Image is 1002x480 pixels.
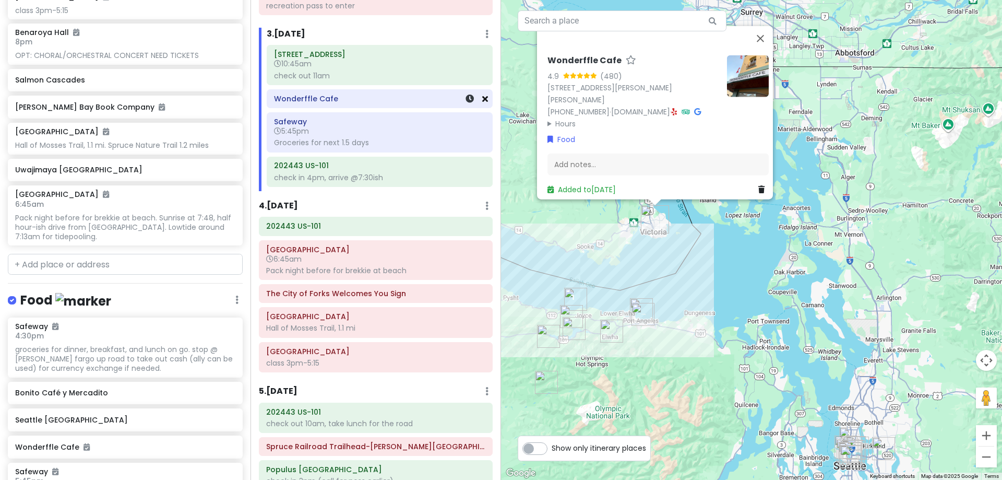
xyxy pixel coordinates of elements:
[547,133,575,145] a: Food
[830,431,862,463] div: 5 Spot
[266,312,485,321] h6: Hoh Rainforest Visitor Center
[626,55,636,66] a: Star place
[976,388,997,408] button: Drag Pegman onto the map to open Street View
[266,289,485,298] h6: The City of Forks Welcomes You Sign
[266,419,485,428] div: check out 10am, take lunch for the road
[20,292,111,309] h4: Food
[832,435,863,466] div: Chihuly Garden and Glass
[274,138,485,147] div: Groceries for next 1.5 days
[836,441,867,473] div: Uwajimaya Seattle
[15,6,235,15] div: class 3pm-5:15
[984,473,999,479] a: Terms (opens in new tab)
[103,191,109,198] i: Added to itinerary
[839,432,870,463] div: Seattle Asian Art Museum
[259,386,297,397] h6: 5 . [DATE]
[266,347,485,356] h6: Harvard University
[836,436,867,467] div: Bonito Café y Mercadito
[259,201,298,212] h6: 4 . [DATE]
[274,71,485,80] div: check out 11am
[518,10,726,31] input: Search a place
[266,221,485,231] h6: 202443 US-101
[611,106,670,116] a: [DOMAIN_NAME]
[976,447,997,467] button: Zoom out
[835,423,866,454] div: Seattle Dumpling House
[921,473,978,479] span: Map data ©2025 Google
[976,350,997,371] button: Map camera controls
[274,50,485,59] h6: 1385 Whiskey Creek Beach Rd
[835,441,866,472] div: Populus Seattle
[15,127,109,136] h6: [GEOGRAPHIC_DATA]
[52,468,58,475] i: Added to itinerary
[466,93,474,105] a: Set a time
[274,173,485,182] div: check in 4pm, arrive @7:30ish
[15,199,44,209] span: 6:45am
[55,293,111,309] img: marker
[159,103,165,111] i: Added to itinerary
[533,321,564,352] div: Salmon Cascades
[838,436,869,467] div: Elliott Bay Book Company
[266,407,485,417] h6: 202443 US-101
[15,415,235,425] h6: Seattle [GEOGRAPHIC_DATA]
[748,26,773,51] button: Close
[15,388,235,397] h6: Bonito Café y Mercadito
[266,358,485,368] div: class 3pm-5:15
[15,37,32,47] span: 8pm
[15,213,235,242] div: Pack night before for brekkie at beach. Sunrise at 7:48, half hour-ish drive from [GEOGRAPHIC_DAT...
[15,442,235,452] h6: Wonderffle Cafe
[274,161,485,170] h6: 202443 US-101
[547,118,719,129] summary: Hours
[596,315,627,347] div: Madison Falls Trailhead
[15,51,235,60] div: OPT: CHORAL/ORCHESTRAL CONCERT NEED TICKETS
[552,442,646,454] span: Show only itinerary places
[15,322,58,331] h6: Safeway
[266,442,485,451] h6: Spruce Railroad Trailhead-Camp David Junior Road
[15,331,44,341] span: 4:30pm
[274,58,312,69] span: 10:45am
[482,93,488,105] a: Remove from day
[547,154,769,175] div: Add notes...
[842,432,873,464] div: Seattle Japanese Garden
[15,345,235,373] div: groceries for dinner, breakfast, and lunch on go. stop @ [PERSON_NAME] fargo up road to take out ...
[682,108,690,115] i: Tripadvisor
[73,29,79,36] i: Added to itinerary
[834,438,866,470] div: Benaroya Hall
[558,313,590,344] div: Marymere Falls
[267,29,305,40] h6: 3 . [DATE]
[274,117,485,126] h6: Safeway
[274,126,309,136] span: 5:45pm
[627,299,659,330] div: Olympic National Park Visitor Center
[833,438,865,469] div: Pike Place Market
[103,128,109,135] i: Added to itinerary
[15,141,235,150] div: Hall of Mosses Trail, 1.1 mi. Spruce Nature Trail 1.2 miles
[547,82,672,104] a: [STREET_ADDRESS][PERSON_NAME][PERSON_NAME]
[266,245,485,254] h6: Rialto Beach
[531,367,562,398] div: Hoh Rainforest Visitor Center
[758,183,769,195] a: Delete place
[266,465,485,474] h6: Populus Seattle
[547,55,719,129] div: · ·
[15,75,235,85] h6: Salmon Cascades
[15,190,109,199] h6: [GEOGRAPHIC_DATA]
[976,425,997,446] button: Zoom in
[868,433,899,464] div: HoneyMe Bakery & Tea
[15,102,235,112] h6: [PERSON_NAME] Bay Book Company
[556,301,587,332] div: Spruce Railroad Trailhead-Camp David Junior Road
[274,94,485,103] h6: Wonderffle Cafe
[547,184,616,194] a: Added to[DATE]
[83,443,90,451] i: Added to itinerary
[547,70,563,81] div: 4.9
[504,466,538,480] img: Google
[266,266,485,275] div: Pack night before for brekkie at beach
[694,108,701,115] i: Google Maps
[637,201,673,238] div: Wonderffle Cafe
[600,70,622,81] div: (480)
[15,467,58,476] h6: Safeway
[52,323,58,330] i: Added to itinerary
[266,254,302,264] span: 6:45am
[547,106,610,116] a: [PHONE_NUMBER]
[15,165,235,174] h6: Uwajimaya [GEOGRAPHIC_DATA]
[727,55,769,97] img: Picture of the place
[504,466,538,480] a: Open this area in Google Maps (opens a new window)
[547,55,622,66] h6: Wonderffle Cafe
[15,28,79,37] h6: Benaroya Hall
